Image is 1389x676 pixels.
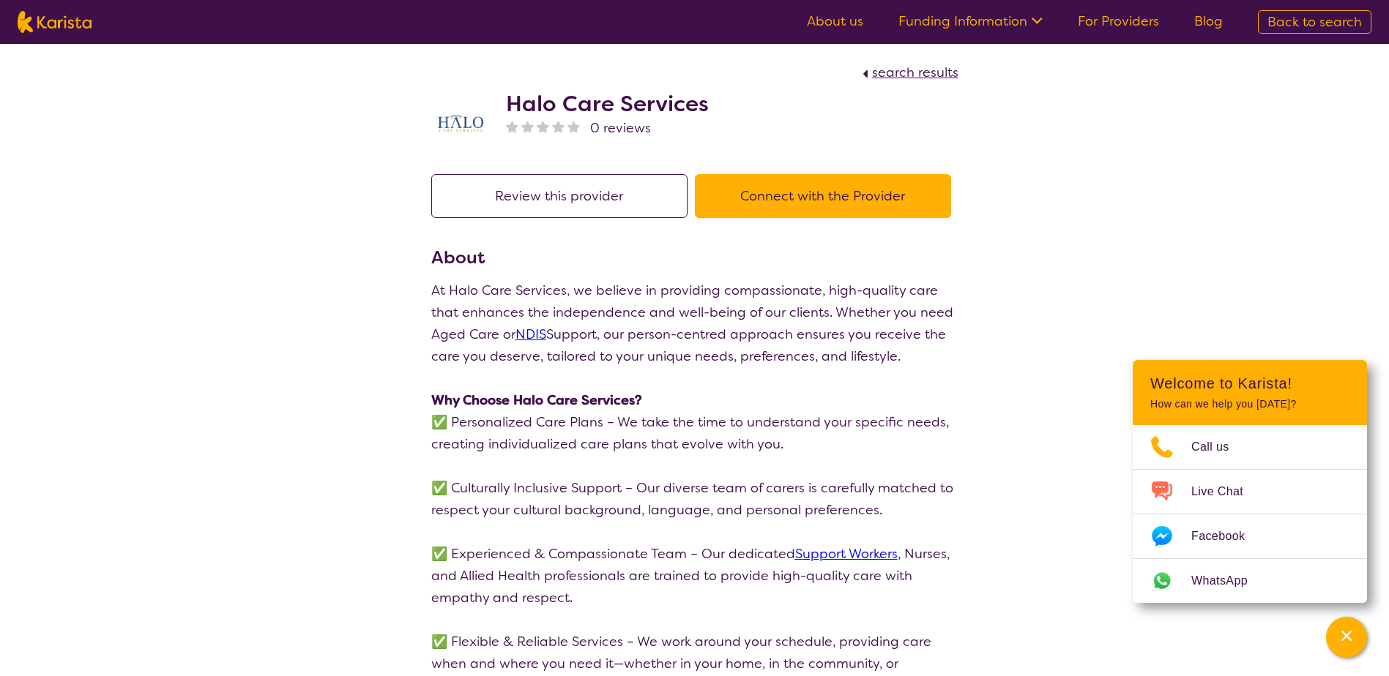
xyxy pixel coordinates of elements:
a: For Providers [1078,12,1159,30]
a: Blog [1194,12,1223,30]
a: Web link opens in a new tab. [1133,559,1367,603]
span: Live Chat [1191,481,1261,503]
a: Funding Information [898,12,1043,30]
a: Back to search [1258,10,1371,34]
a: search results [859,64,958,81]
div: Channel Menu [1133,360,1367,603]
p: ✅ Culturally Inclusive Support – Our diverse team of carers is carefully matched to respect your ... [431,477,958,521]
a: About us [807,12,863,30]
img: nonereviewstar [506,120,518,132]
img: nonereviewstar [537,120,549,132]
button: Connect with the Provider [695,174,951,218]
a: Connect with the Provider [695,187,958,205]
img: Karista logo [18,11,92,33]
p: At Halo Care Services, we believe in providing compassionate, high-quality care that enhances the... [431,279,958,367]
img: nonereviewstar [552,120,565,132]
span: WhatsApp [1191,570,1265,592]
span: Call us [1191,436,1247,458]
h2: Halo Care Services [506,91,709,117]
a: Support Workers [795,545,898,563]
img: nonereviewstar [567,120,580,132]
h3: About [431,244,958,271]
img: nonereviewstar [521,120,534,132]
a: NDIS [515,326,546,343]
button: Review this provider [431,174,688,218]
span: Back to search [1267,13,1362,31]
span: search results [872,64,958,81]
img: kbxpthi6glz7rm5zvwpt.jpg [431,94,490,153]
p: ✅ Experienced & Compassionate Team – Our dedicated , Nurses, and Allied Health professionals are ... [431,543,958,609]
span: Facebook [1191,525,1262,547]
p: How can we help you [DATE]? [1150,398,1349,410]
a: Review this provider [431,187,695,205]
strong: Why Choose Halo Care Services? [431,391,642,409]
ul: Choose channel [1133,425,1367,603]
button: Channel Menu [1326,617,1367,658]
p: ✅ Personalized Care Plans – We take the time to understand your specific needs, creating individu... [431,411,958,455]
h2: Welcome to Karista! [1150,375,1349,392]
span: 0 reviews [590,117,651,139]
